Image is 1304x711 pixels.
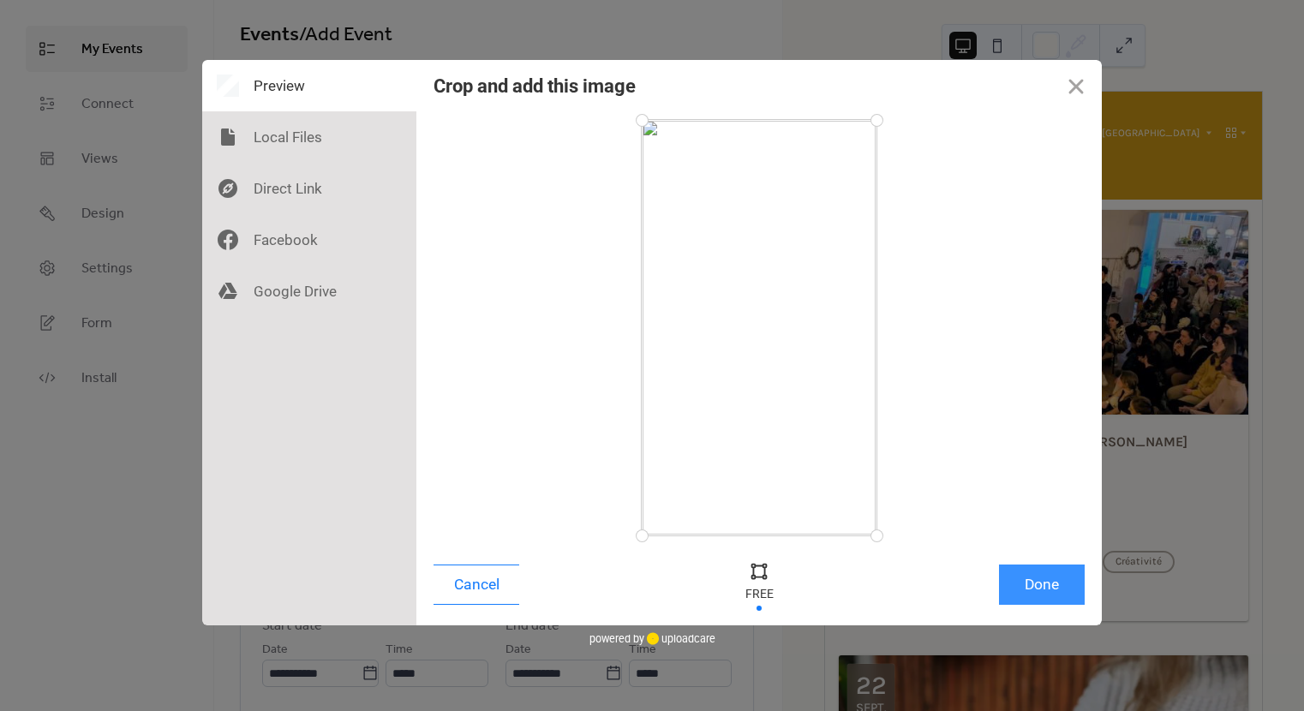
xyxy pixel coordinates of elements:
[589,625,715,651] div: powered by
[202,163,416,214] div: Direct Link
[999,565,1085,605] button: Done
[202,214,416,266] div: Facebook
[434,565,519,605] button: Cancel
[644,632,715,645] a: uploadcare
[1050,60,1102,111] button: Close
[202,60,416,111] div: Preview
[202,266,416,317] div: Google Drive
[434,75,636,97] div: Crop and add this image
[202,111,416,163] div: Local Files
